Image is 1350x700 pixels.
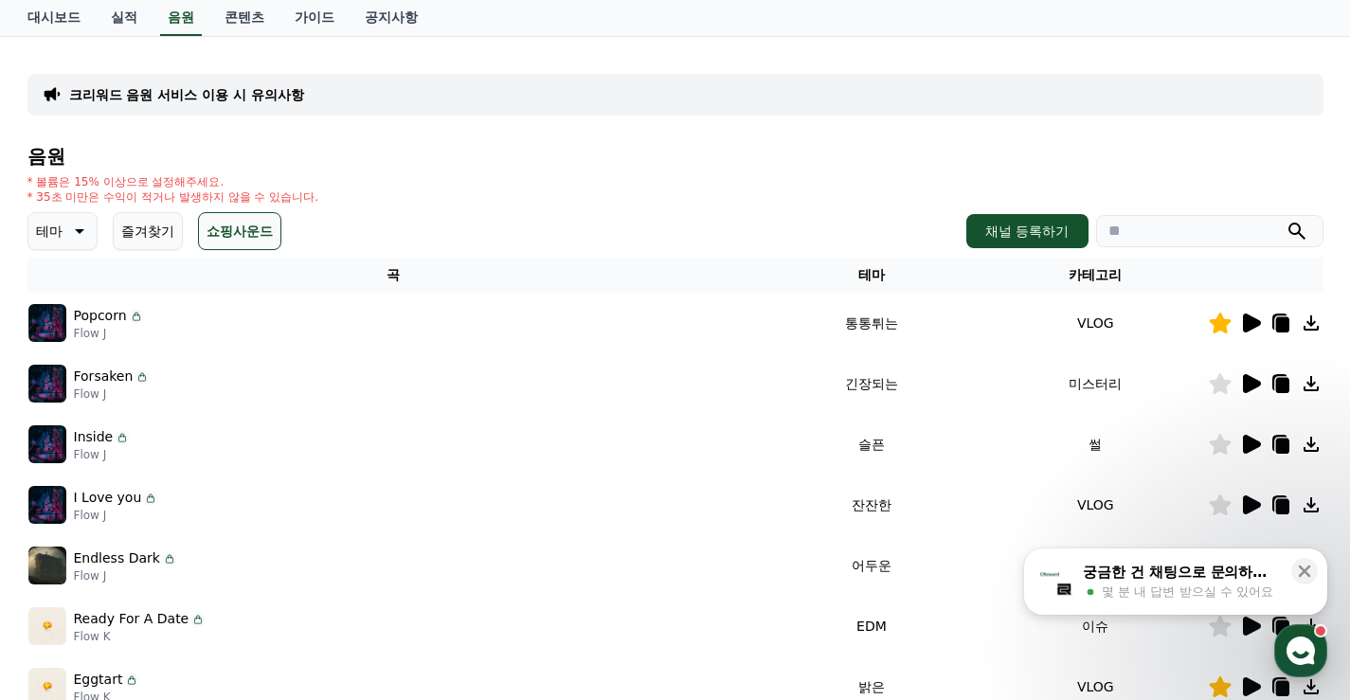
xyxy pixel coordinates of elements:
p: * 35초 미만은 수익이 적거나 발생하지 않을 수 있습니다. [27,189,319,205]
td: 슬픈 [760,414,983,475]
img: music [28,486,66,524]
td: 잔잔한 [760,475,983,535]
td: 썰 [983,414,1207,475]
p: 테마 [36,218,63,244]
td: 미스터리 [983,535,1207,596]
p: Endless Dark [74,548,160,568]
img: music [28,425,66,463]
th: 곡 [27,258,760,293]
td: VLOG [983,475,1207,535]
td: 이슈 [983,596,1207,656]
p: I Love you [74,488,142,508]
td: 통통튀는 [760,293,983,353]
span: 설정 [293,571,315,586]
td: VLOG [983,293,1207,353]
p: Forsaken [74,367,134,386]
p: Flow J [74,447,131,462]
p: Flow J [74,508,159,523]
img: music [28,547,66,584]
th: 카테고리 [983,258,1207,293]
td: 긴장되는 [760,353,983,414]
p: Flow J [74,326,144,341]
p: * 볼륨은 15% 이상으로 설정해주세요. [27,174,319,189]
a: 홈 [6,543,125,590]
p: Inside [74,427,114,447]
button: 채널 등록하기 [966,214,1088,248]
td: 미스터리 [983,353,1207,414]
p: Ready For A Date [74,609,189,629]
th: 테마 [760,258,983,293]
p: Eggtart [74,670,123,690]
p: Flow K [74,629,207,644]
img: music [28,607,66,645]
td: EDM [760,596,983,656]
p: Flow J [74,568,177,583]
button: 쇼핑사운드 [198,212,281,250]
td: 어두운 [760,535,983,596]
a: 대화 [125,543,244,590]
a: 설정 [244,543,364,590]
span: 대화 [173,572,196,587]
button: 테마 [27,212,98,250]
p: Flow J [74,386,151,402]
img: music [28,365,66,403]
img: music [28,304,66,342]
span: 홈 [60,571,71,586]
button: 즐겨찾기 [113,212,183,250]
p: Popcorn [74,306,127,326]
a: 크리워드 음원 서비스 이용 시 유의사항 [69,85,304,104]
h4: 음원 [27,146,1323,167]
